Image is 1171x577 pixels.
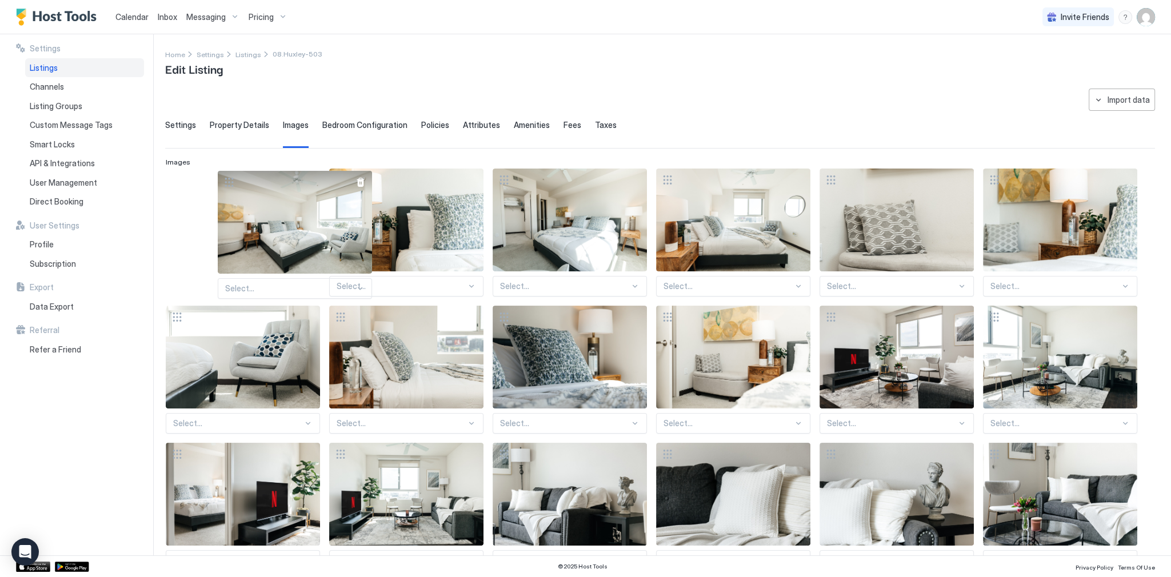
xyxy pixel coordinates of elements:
a: Google Play Store [55,562,89,572]
span: Edit Listing [165,60,223,77]
div: Breadcrumb [165,48,185,60]
div: View imageSelect... [493,169,647,296]
div: View image [166,306,320,408]
div: View image [166,443,320,546]
span: Custom Message Tags [30,120,113,130]
a: Data Export [25,297,144,316]
a: Smart Locks [25,135,144,154]
span: Data Export [30,302,74,312]
span: Fees [563,120,581,130]
div: View image [329,443,483,546]
div: View imageSelect... [329,306,483,434]
span: Invite Friends [1061,12,1109,22]
span: Export [30,282,54,292]
div: View imageSelect... [166,306,320,434]
div: Breadcrumb [235,48,261,60]
span: User Settings [30,221,79,231]
div: Breadcrumb [197,48,224,60]
span: Direct Booking [30,197,83,207]
div: View imageSelect... [820,169,974,296]
div: View image [820,169,974,271]
a: Custom Message Tags [25,115,144,135]
span: User Management [30,178,97,188]
span: Listing Groups [30,101,82,111]
span: Listings [30,63,58,73]
div: View imageSelect... [820,306,974,434]
span: © 2025 Host Tools [558,563,608,570]
a: Home [165,48,185,60]
span: Terms Of Use [1118,564,1155,571]
span: Messaging [186,12,226,22]
div: View imageSelect... [329,443,483,571]
span: Policies [421,120,449,130]
span: Profile [30,239,54,250]
div: User profile [1137,8,1155,26]
div: View image [493,443,647,546]
a: Host Tools Logo [16,9,102,26]
a: Profile [25,235,144,254]
a: Privacy Policy [1076,560,1113,572]
a: Calendar [115,11,149,23]
span: Home [165,50,185,59]
span: Images [283,120,309,130]
div: Import data [1108,94,1150,106]
div: View imageSelect... [656,306,810,434]
div: View image [218,171,372,274]
a: API & Integrations [25,154,144,173]
span: Bedroom Configuration [322,120,407,130]
div: View imageSelect... [983,169,1137,296]
span: Listings [235,50,261,59]
div: View imageSelect... [656,443,810,571]
div: View image [329,306,483,408]
span: Referral [30,325,59,335]
a: User Management [25,173,144,193]
div: View image [820,306,974,408]
a: Terms Of Use [1118,560,1155,572]
div: View image [493,306,647,408]
span: Pricing [249,12,274,22]
span: Inbox [158,12,177,22]
button: Import data [1089,89,1155,111]
a: App Store [16,562,50,572]
span: Amenities [514,120,550,130]
div: View image [983,306,1137,408]
div: View image [656,169,810,271]
span: Settings [30,43,61,54]
div: View imageSelect... [329,169,483,296]
span: Refer a Friend [30,344,81,355]
span: Calendar [115,12,149,22]
span: Privacy Policy [1076,564,1113,571]
a: Refer a Friend [25,340,144,359]
div: View imageSelect... [656,169,810,296]
div: View image [656,306,810,408]
span: Taxes [595,120,617,130]
a: Listing Groups [25,97,144,116]
a: Subscription [25,254,144,274]
span: API & Integrations [30,158,95,169]
a: Listings [25,58,144,78]
div: View imageSelect... [983,443,1137,571]
span: Subscription [30,259,76,269]
span: Images [166,158,190,166]
div: View imageSelect... [166,443,320,571]
span: Breadcrumb [273,50,322,58]
div: menu [1118,10,1132,24]
div: Open Intercom Messenger [11,538,39,566]
div: View image [493,169,647,271]
div: View imageSelect... [820,443,974,571]
span: Channels [30,82,64,92]
a: Channels [25,77,144,97]
span: Smart Locks [30,139,75,150]
a: Settings [197,48,224,60]
div: View image [983,169,1137,271]
span: Property Details [210,120,269,130]
div: View image [329,169,483,271]
div: View image [656,443,810,546]
a: Inbox [158,11,177,23]
span: Attributes [463,120,500,130]
a: Listings [235,48,261,60]
div: View imageSelect... [493,306,647,434]
span: Settings [197,50,224,59]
